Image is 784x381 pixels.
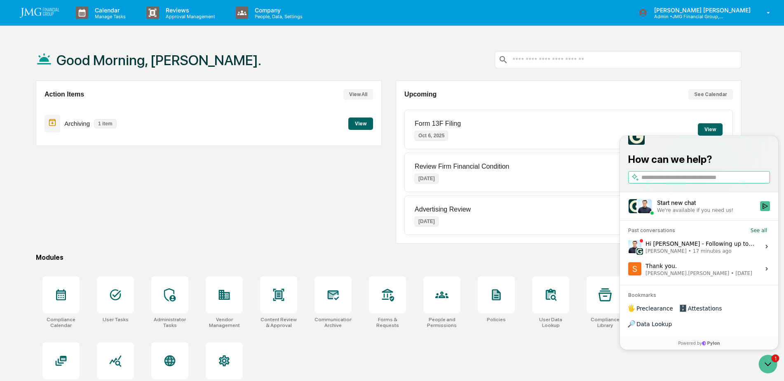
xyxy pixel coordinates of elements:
[140,66,150,75] button: Start new chat
[60,169,66,176] div: 🗄️
[82,205,100,211] span: Pylon
[348,118,373,130] button: View
[73,112,112,119] span: 17 minutes ago
[115,134,132,141] span: [DATE]
[26,134,109,141] span: [PERSON_NAME].[PERSON_NAME]
[68,112,71,119] span: •
[698,123,723,136] button: View
[58,204,100,211] a: Powered byPylon
[8,169,15,176] div: 🖐️
[758,354,780,376] iframe: Open customer support
[64,120,90,127] p: Archiving
[415,120,461,127] p: Form 13F Filing
[315,317,352,328] div: Communications Archive
[8,92,55,98] div: Past conversations
[369,317,406,328] div: Forms & Requests
[56,52,261,68] h1: Good Morning, [PERSON_NAME].
[415,206,471,213] p: Advertising Review
[45,91,84,98] h2: Action Items
[26,112,67,119] span: [PERSON_NAME]
[248,14,307,19] p: People, Data, Settings
[8,104,21,118] img: Jack Rasmussen
[20,8,59,18] img: logo
[103,317,129,322] div: User Tasks
[8,17,150,31] p: How can we help?
[36,254,742,261] div: Modules
[159,7,219,14] p: Reviews
[415,163,509,170] p: Review Firm Financial Condition
[88,14,130,19] p: Manage Tasks
[8,127,21,140] img: Steve.Lennart
[620,136,778,350] iframe: Customer support window
[487,317,506,322] div: Policies
[159,14,219,19] p: Approval Management
[16,169,53,177] span: Preclearance
[8,185,15,192] div: 🔎
[248,7,307,14] p: Company
[88,7,130,14] p: Calendar
[206,317,243,328] div: Vendor Management
[404,91,437,98] h2: Upcoming
[415,131,448,141] p: Oct 6, 2025
[532,317,569,328] div: User Data Lookup
[343,89,373,100] button: View All
[260,317,297,328] div: Content Review & Approval
[415,174,439,183] p: [DATE]
[648,7,755,14] p: [PERSON_NAME] [PERSON_NAME]
[128,90,150,100] button: See all
[56,165,106,180] a: 🗄️Attestations
[423,317,460,328] div: People and Permissions
[37,71,113,78] div: We're available if you need us!
[5,165,56,180] a: 🖐️Preclearance
[8,63,23,78] img: 1746055101610-c473b297-6a78-478c-a979-82029cc54cd1
[37,63,135,71] div: Start new chat
[68,169,102,177] span: Attestations
[42,317,80,328] div: Compliance Calendar
[415,216,439,226] p: [DATE]
[587,317,624,328] div: Compliance Library
[648,14,724,19] p: Admin • JMG Financial Group, Ltd.
[348,119,373,127] a: View
[5,181,55,196] a: 🔎Data Lookup
[17,63,32,78] img: 8933085812038_c878075ebb4cc5468115_72.jpg
[94,119,117,128] p: 1 item
[111,134,114,141] span: •
[16,184,52,193] span: Data Lookup
[151,317,188,328] div: Administrator Tasks
[16,113,23,119] img: 1746055101610-c473b297-6a78-478c-a979-82029cc54cd1
[688,89,733,100] button: See Calendar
